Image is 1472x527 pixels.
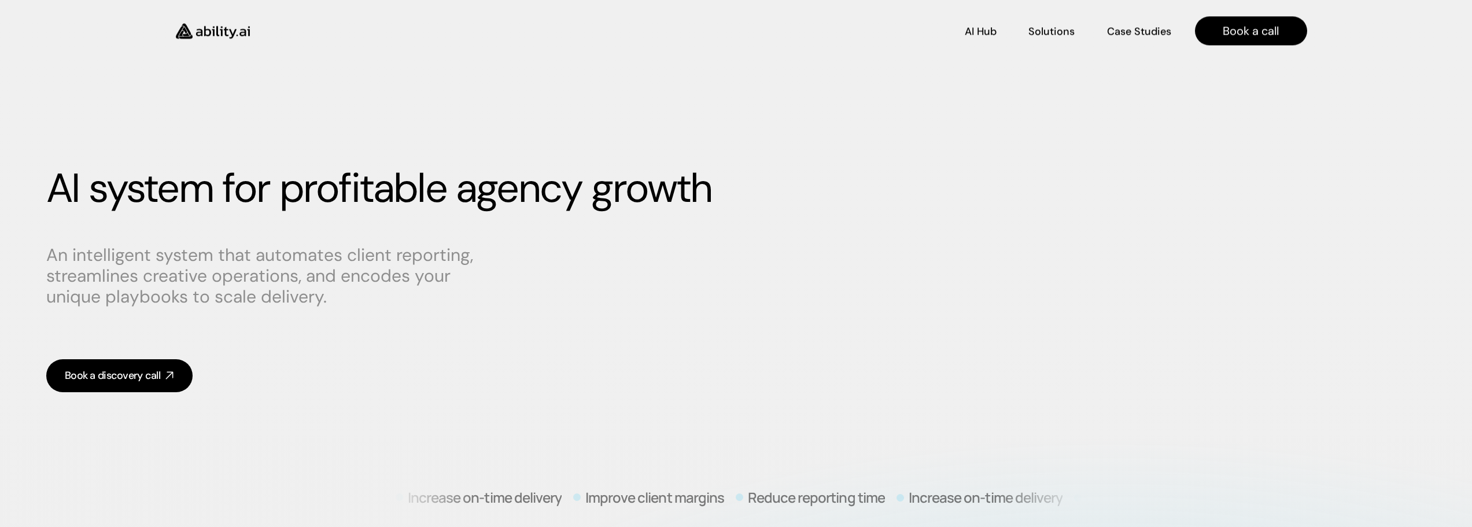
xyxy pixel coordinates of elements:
p: AI Hub [965,25,997,39]
div: Book a discovery call [65,368,160,383]
h1: AI system for profitable agency growth [46,164,1426,213]
a: Solutions [1028,21,1075,41]
a: Book a discovery call [46,359,193,392]
a: AI Hub [965,21,997,41]
p: Solutions [1028,25,1075,39]
p: Improve client margins [585,490,724,504]
nav: Main navigation [266,17,1307,46]
a: Case Studies [1106,21,1172,41]
p: Increase on-time delivery [908,490,1062,504]
p: Book a call [1223,23,1279,39]
a: Book a call [1195,17,1307,46]
p: An intelligent system that automates client reporting, streamlines creative operations, and encod... [46,245,486,307]
h3: Ready-to-use in Slack [66,109,147,120]
p: Increase on-time delivery [408,490,562,504]
p: Case Studies [1107,25,1171,39]
p: Reduce reporting time [747,490,884,504]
